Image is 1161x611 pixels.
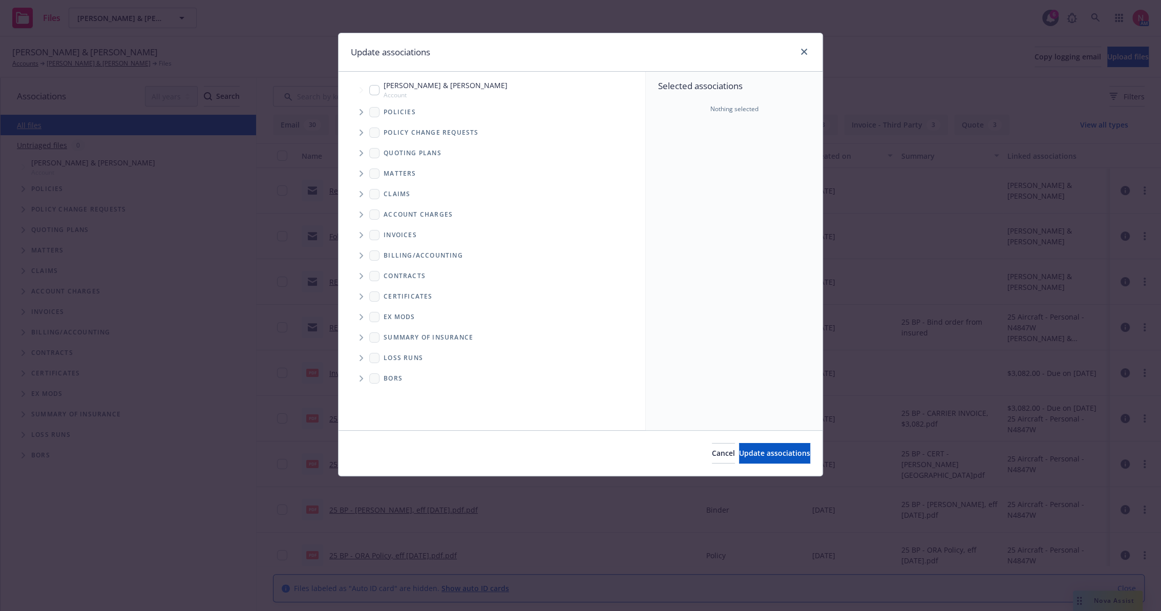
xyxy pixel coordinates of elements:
[384,91,508,99] span: Account
[351,46,430,59] h1: Update associations
[384,293,432,300] span: Certificates
[384,212,453,218] span: Account charges
[658,80,810,92] span: Selected associations
[384,355,423,361] span: Loss Runs
[712,448,735,458] span: Cancel
[339,245,645,389] div: Folder Tree Example
[384,80,508,91] span: [PERSON_NAME] & [PERSON_NAME]
[384,252,463,259] span: Billing/Accounting
[384,375,403,382] span: BORs
[710,104,758,114] span: Nothing selected
[798,46,810,58] a: close
[384,150,441,156] span: Quoting plans
[384,314,415,320] span: Ex Mods
[384,334,473,341] span: Summary of insurance
[384,109,416,115] span: Policies
[339,78,645,245] div: Tree Example
[739,448,810,458] span: Update associations
[384,171,416,177] span: Matters
[384,232,417,238] span: Invoices
[739,443,810,463] button: Update associations
[384,191,410,197] span: Claims
[384,273,426,279] span: Contracts
[384,130,478,136] span: Policy change requests
[712,443,735,463] button: Cancel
